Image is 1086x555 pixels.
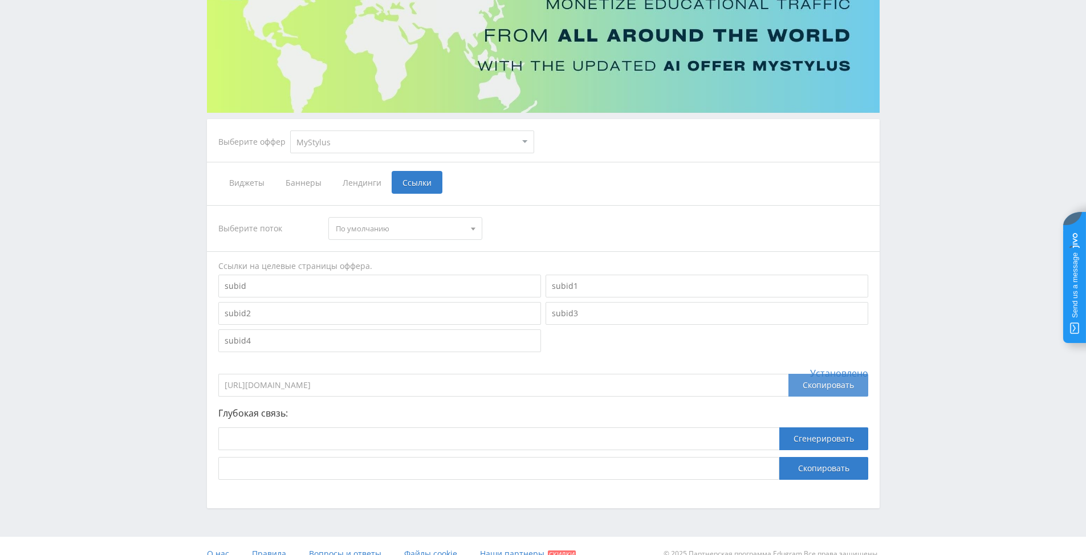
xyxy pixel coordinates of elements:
[336,223,389,234] ya-tr-span: По умолчанию
[546,275,868,297] input: subid1
[779,427,868,450] button: Сгенерировать
[218,260,372,271] ya-tr-span: Ссылки на целевые страницы оффера.
[218,223,282,234] ya-tr-span: Выберите поток
[343,177,381,188] ya-tr-span: Лендинги
[286,177,322,188] ya-tr-span: Баннеры
[810,367,868,379] ya-tr-span: Установлено
[779,457,868,480] button: Скопировать
[803,379,854,390] ya-tr-span: Скопировать
[218,407,288,419] ya-tr-span: Глубокая связь:
[546,302,868,325] input: subid3
[402,177,432,188] ya-tr-span: Ссылки
[218,136,286,147] ya-tr-span: Выберите оффер
[218,302,541,325] input: subid2
[218,329,541,352] input: subid4
[794,433,854,444] ya-tr-span: Сгенерировать
[218,275,541,297] input: subid
[229,177,265,188] ya-tr-span: Виджеты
